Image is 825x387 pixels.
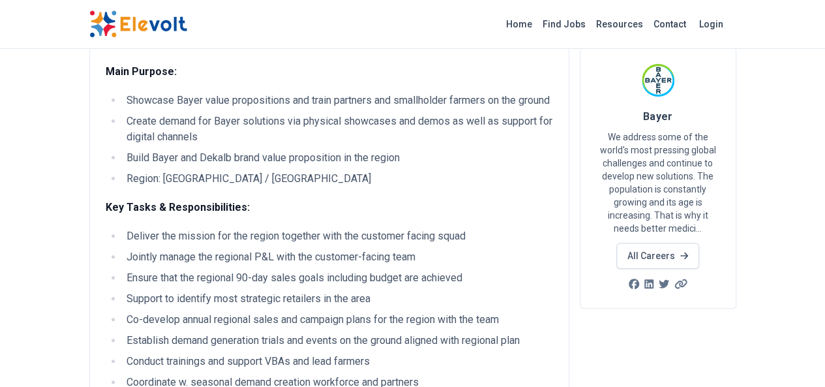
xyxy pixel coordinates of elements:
[537,14,591,35] a: Find Jobs
[642,64,674,97] img: Bayer
[123,270,553,286] li: Ensure that the regional 90-day sales goals including budget are achieved
[123,312,553,328] li: Co-develop annual regional sales and campaign plans for the region with the team
[123,93,553,108] li: Showcase Bayer value propositions and train partners and smallholder farmers on the ground
[123,249,553,265] li: Jointly manage the regional P&L with the customer-facing team
[642,110,672,123] span: Bayer
[123,291,553,307] li: Support to identify most strategic retailers in the area
[760,324,825,387] iframe: Chat Widget
[123,150,553,166] li: Build Bayer and Dekalb brand value proposition in the region
[591,14,648,35] a: Resources
[616,243,699,269] a: All Careers
[123,354,553,369] li: Conduct trainings and support VBAs and lead farmers
[123,171,553,187] li: Region: [GEOGRAPHIC_DATA] / [GEOGRAPHIC_DATA]
[106,201,250,213] strong: Key Tasks & Responsibilities:
[648,14,691,35] a: Contact
[123,228,553,244] li: Deliver the mission for the region together with the customer facing squad
[123,114,553,145] li: Create demand for Bayer solutions via physical showcases and demos as well as support for digital...
[89,10,187,38] img: Elevolt
[596,131,720,235] p: We address some of the world's most pressing global challenges and continue to develop new soluti...
[106,65,177,78] strong: Main Purpose:
[501,14,537,35] a: Home
[123,333,553,348] li: Establish demand generation trials and events on the ground aligned with regional plan
[691,11,731,37] a: Login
